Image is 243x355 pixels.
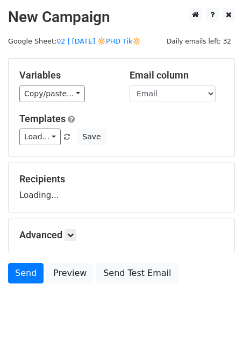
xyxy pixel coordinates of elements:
[19,69,113,81] h5: Variables
[77,129,105,145] button: Save
[46,263,94,283] a: Preview
[19,86,85,102] a: Copy/paste...
[163,35,235,47] span: Daily emails left: 32
[8,8,235,26] h2: New Campaign
[8,37,141,45] small: Google Sheet:
[130,69,224,81] h5: Email column
[19,113,66,124] a: Templates
[56,37,141,45] a: 02 | [DATE] 🔆PHD Tik🔆
[8,263,44,283] a: Send
[96,263,178,283] a: Send Test Email
[163,37,235,45] a: Daily emails left: 32
[19,229,224,241] h5: Advanced
[19,173,224,185] h5: Recipients
[19,173,224,201] div: Loading...
[19,129,61,145] a: Load...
